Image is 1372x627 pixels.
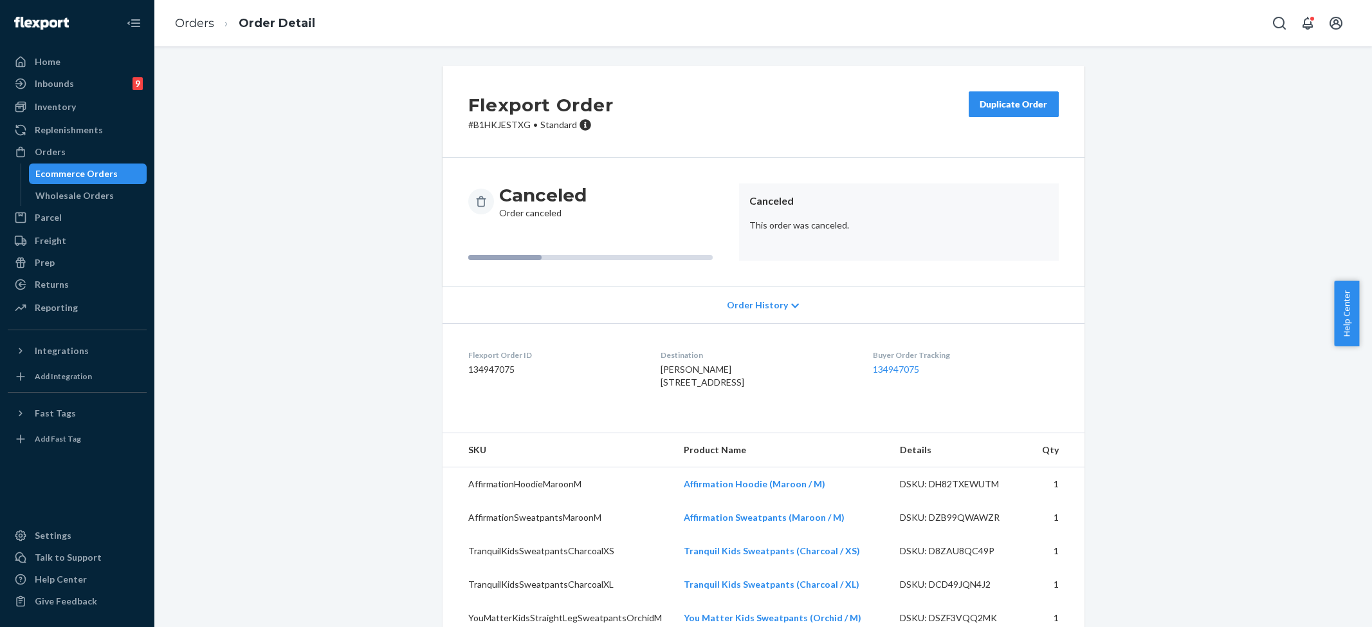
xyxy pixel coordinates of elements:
div: Settings [35,529,71,542]
div: Returns [35,278,69,291]
td: 1 [1031,467,1084,501]
a: Inbounds9 [8,73,147,94]
a: Prep [8,252,147,273]
button: Open Search Box [1267,10,1292,36]
div: DSKU: DSZF3VQQ2MK [900,612,1021,624]
a: Wholesale Orders [29,185,147,206]
header: Canceled [749,194,1048,209]
a: Add Fast Tag [8,429,147,449]
button: Close Navigation [121,10,147,36]
div: Add Integration [35,371,92,382]
a: Parcel [8,207,147,228]
td: AffirmationSweatpantsMaroonM [443,501,674,534]
a: Settings [8,525,147,546]
a: Affirmation Sweatpants (Maroon / M) [684,512,845,523]
a: Tranquil Kids Sweatpants (Charcoal / XL) [684,579,859,590]
h3: Canceled [499,183,587,207]
div: Reporting [35,301,78,314]
ol: breadcrumbs [165,5,325,42]
h2: Flexport Order [468,91,614,118]
span: [PERSON_NAME] [STREET_ADDRESS] [661,364,744,388]
div: Help Center [35,573,87,586]
div: DSKU: D8ZAU8QC49P [900,545,1021,557]
a: Freight [8,230,147,251]
span: Order History [727,299,788,312]
div: 9 [133,77,143,90]
div: Inbounds [35,77,74,90]
a: Inventory [8,97,147,117]
div: Fast Tags [35,407,76,420]
div: Order canceled [499,183,587,220]
a: 134947075 [873,364,919,375]
div: Ecommerce Orders [35,167,118,180]
dt: Destination [661,350,852,360]
div: DSKU: DZB99QWAWZR [900,511,1021,524]
td: 1 [1031,568,1084,601]
td: TranquilKidsSweatpantsCharcoalXL [443,568,674,601]
div: Orders [35,145,66,158]
div: Wholesale Orders [35,189,114,202]
button: Fast Tags [8,403,147,424]
th: Qty [1031,433,1084,467]
div: Parcel [35,211,62,224]
dt: Flexport Order ID [468,350,640,360]
div: Freight [35,234,66,247]
button: Open notifications [1295,10,1321,36]
a: You Matter Kids Sweatpants (Orchid / M) [684,612,861,623]
span: • [533,119,538,130]
div: Add Fast Tag [35,433,81,444]
dd: 134947075 [468,363,640,376]
a: Home [8,51,147,72]
dt: Buyer Order Tracking [873,350,1058,360]
a: Help Center [8,569,147,590]
div: Prep [35,256,55,269]
th: SKU [443,433,674,467]
p: This order was canceled. [749,219,1048,232]
div: Home [35,55,60,68]
button: Help Center [1334,281,1359,346]
p: # B1HKJESTXG [468,118,614,131]
a: Orders [8,142,147,162]
span: Standard [540,119,577,130]
td: TranquilKidsSweatpantsCharcoalXS [443,534,674,568]
div: DSKU: DCD49JQN4J2 [900,578,1021,591]
a: Affirmation Hoodie (Maroon / M) [684,478,825,489]
div: Talk to Support [35,551,102,564]
td: 1 [1031,534,1084,568]
div: Replenishments [35,124,103,136]
button: Duplicate Order [969,91,1059,117]
a: Order Detail [239,16,315,30]
th: Product Name [673,433,890,467]
td: 1 [1031,501,1084,534]
a: Returns [8,274,147,295]
button: Integrations [8,341,147,361]
div: Duplicate Order [980,98,1048,111]
a: Orders [175,16,214,30]
a: Ecommerce Orders [29,164,147,184]
div: DSKU: DH82TXEWUTM [900,478,1021,491]
td: AffirmationHoodieMaroonM [443,467,674,501]
a: Tranquil Kids Sweatpants (Charcoal / XS) [684,545,860,556]
a: Talk to Support [8,547,147,568]
button: Open account menu [1323,10,1349,36]
th: Details [890,433,1031,467]
a: Replenishments [8,120,147,140]
div: Give Feedback [35,595,97,608]
img: Flexport logo [14,17,69,30]
div: Integrations [35,344,89,357]
button: Give Feedback [8,591,147,612]
a: Add Integration [8,366,147,387]
div: Inventory [35,100,76,113]
a: Reporting [8,297,147,318]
